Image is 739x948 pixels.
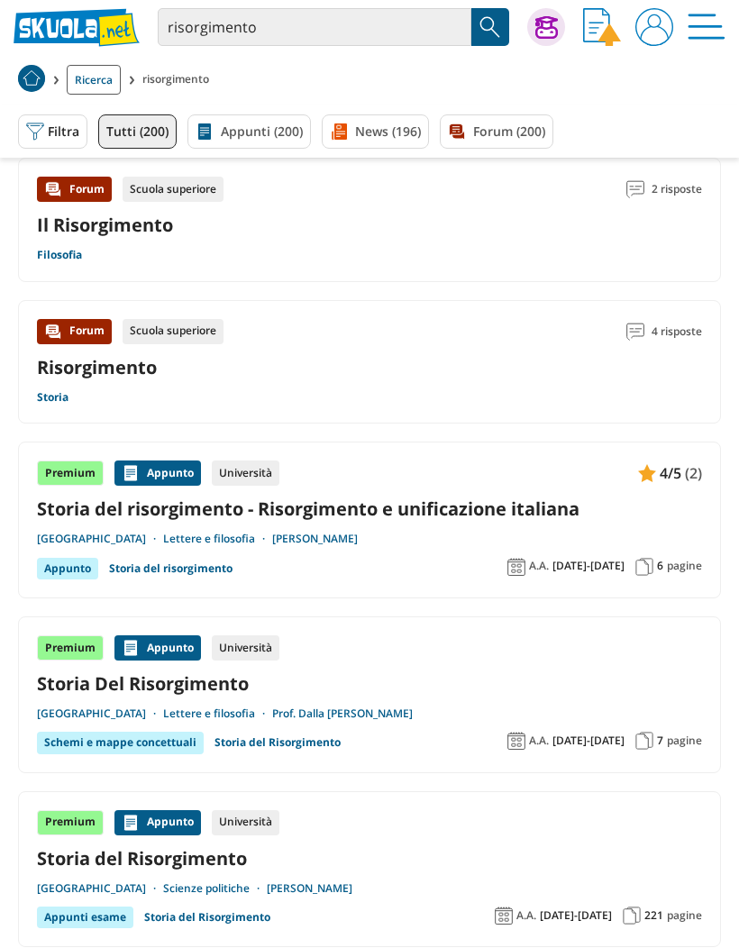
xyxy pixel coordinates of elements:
[114,810,201,835] div: Appunto
[109,558,233,579] a: Storia del risorgimento
[37,881,163,896] a: [GEOGRAPHIC_DATA]
[144,907,270,928] a: Storia del Risorgimento
[552,734,625,748] span: [DATE]-[DATE]
[652,319,702,344] span: 4 risposte
[540,908,612,923] span: [DATE]-[DATE]
[163,532,272,546] a: Lettere e filosofia
[44,323,62,341] img: Forum contenuto
[114,460,201,486] div: Appunto
[37,671,702,696] a: Storia Del Risorgimento
[471,8,509,46] button: Search Button
[37,558,98,579] div: Appunto
[667,734,702,748] span: pagine
[37,390,68,405] a: Storia
[660,461,681,485] span: 4/5
[623,907,641,925] img: Pagine
[635,8,673,46] img: User avatar
[37,635,104,661] div: Premium
[507,558,525,576] img: Anno accademico
[187,114,311,149] a: Appunti (200)
[37,846,702,871] a: Storia del Risorgimento
[330,123,348,141] img: News filtro contenuto
[67,65,121,95] a: Ricerca
[37,532,163,546] a: [GEOGRAPHIC_DATA]
[37,460,104,486] div: Premium
[667,559,702,573] span: pagine
[122,639,140,657] img: Appunti contenuto
[477,14,504,41] img: Cerca appunti, riassunti o versioni
[635,732,653,750] img: Pagine
[638,464,656,482] img: Appunti contenuto
[657,734,663,748] span: 7
[212,635,279,661] div: Università
[196,123,214,141] img: Appunti filtro contenuto
[212,460,279,486] div: Università
[158,8,471,46] input: Cerca appunti, riassunti o versioni
[448,123,466,141] img: Forum filtro contenuto
[123,177,224,202] div: Scuola superiore
[37,213,173,237] a: Il Risorgimento
[552,559,625,573] span: [DATE]-[DATE]
[122,464,140,482] img: Appunti contenuto
[18,114,87,149] button: Filtra
[667,908,702,923] span: pagine
[114,635,201,661] div: Appunto
[214,732,341,753] a: Storia del Risorgimento
[688,8,725,46] img: Menù
[44,180,62,198] img: Forum contenuto
[272,706,413,721] a: Prof. Dalla [PERSON_NAME]
[685,461,702,485] span: (2)
[652,177,702,202] span: 2 risposte
[37,248,82,262] a: Filosofia
[37,177,112,202] div: Forum
[163,881,267,896] a: Scienze politiche
[626,180,644,198] img: Commenti lettura
[122,814,140,832] img: Appunti contenuto
[440,114,553,149] a: Forum (200)
[37,319,112,344] div: Forum
[37,355,157,379] a: Risorgimento
[644,908,663,923] span: 221
[142,65,216,95] span: risorgimento
[37,907,133,928] div: Appunti esame
[535,16,558,39] img: Chiedi Tutor AI
[529,734,549,748] span: A.A.
[529,559,549,573] span: A.A.
[495,907,513,925] img: Anno accademico
[123,319,224,344] div: Scuola superiore
[212,810,279,835] div: Università
[516,908,536,923] span: A.A.
[635,558,653,576] img: Pagine
[37,706,163,721] a: [GEOGRAPHIC_DATA]
[26,123,44,141] img: Filtra filtri mobile
[322,114,429,149] a: News (196)
[18,65,45,95] a: Home
[626,323,644,341] img: Commenti lettura
[657,559,663,573] span: 6
[98,114,177,149] a: Tutti (200)
[18,65,45,92] img: Home
[37,732,204,753] div: Schemi e mappe concettuali
[507,732,525,750] img: Anno accademico
[272,532,358,546] a: [PERSON_NAME]
[37,497,702,521] a: Storia del risorgimento - Risorgimento e unificazione italiana
[583,8,621,46] img: Invia appunto
[163,706,272,721] a: Lettere e filosofia
[267,881,352,896] a: [PERSON_NAME]
[37,810,104,835] div: Premium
